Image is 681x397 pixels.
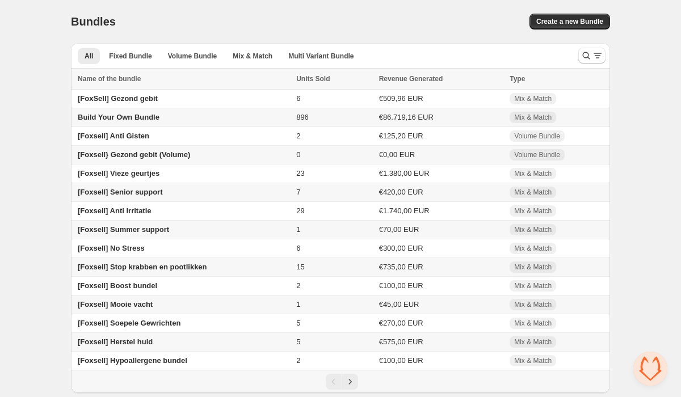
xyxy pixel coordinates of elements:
span: €1.740,00 EUR [379,206,430,215]
span: 1 [296,300,300,309]
span: Fixed Bundle [109,52,152,61]
span: Mix & Match [514,244,552,253]
span: €100,00 EUR [379,281,423,290]
span: €45,00 EUR [379,300,419,309]
span: [Foxsell] Senior support [78,188,163,196]
span: Mix & Match [514,188,552,197]
span: [Foxsell] Mooie vacht [78,300,153,309]
div: Name of the bundle [78,73,289,85]
button: Units Sold [296,73,341,85]
span: Volume Bundle [514,132,560,141]
span: Mix & Match [514,300,552,309]
span: [Foxsell] Summer support [78,225,169,234]
span: Revenue Generated [379,73,443,85]
span: 2 [296,132,300,140]
span: 6 [296,94,300,103]
span: [Foxsell] Anti Gisten [78,132,149,140]
button: Create a new Bundle [529,14,610,29]
span: [Foxsell] Hypoallergene bundel [78,356,187,365]
button: Revenue Generated [379,73,455,85]
span: Volume Bundle [168,52,217,61]
span: €270,00 EUR [379,319,423,327]
button: Next [342,374,358,390]
span: €1.380,00 EUR [379,169,430,178]
h1: Bundles [71,15,116,28]
span: Multi Variant Bundle [288,52,354,61]
span: [Foxsell] Stop krabben en pootlikken [78,263,207,271]
span: Mix & Match [514,337,552,347]
span: Mix & Match [514,225,552,234]
span: 2 [296,356,300,365]
span: 0 [296,150,300,159]
span: €420,00 EUR [379,188,423,196]
span: €509,96 EUR [379,94,423,103]
span: Mix & Match [514,356,552,365]
span: 23 [296,169,304,178]
span: €70,00 EUR [379,225,419,234]
nav: Pagination [71,370,610,393]
span: 29 [296,206,304,215]
span: [FoxSell] Gezond gebit [78,94,158,103]
span: €0,00 EUR [379,150,415,159]
span: Mix & Match [514,281,552,290]
span: [Foxsell} Gezond gebit (Volume) [78,150,190,159]
button: Search and filter results [578,48,606,64]
span: Mix & Match [514,206,552,216]
span: €125,20 EUR [379,132,423,140]
span: 2 [296,281,300,290]
span: Build Your Own Bundle [78,113,159,121]
span: 7 [296,188,300,196]
span: Mix & Match [514,94,552,103]
span: Mix & Match [514,169,552,178]
span: Mix & Match [514,319,552,328]
span: 5 [296,319,300,327]
span: Mix & Match [514,263,552,272]
span: €300,00 EUR [379,244,423,252]
span: [Foxsell] Anti Irritatie [78,206,152,215]
span: Mix & Match [233,52,272,61]
span: [Foxsell] Vieze geurtjes [78,169,159,178]
span: Create a new Bundle [536,17,603,26]
span: [Foxsell] No Stress [78,244,145,252]
span: €86.719,16 EUR [379,113,434,121]
span: Mix & Match [514,113,552,122]
div: Open chat [633,352,667,386]
span: 15 [296,263,304,271]
div: Type [510,73,603,85]
span: 5 [296,337,300,346]
span: [Foxsell] Boost bundel [78,281,157,290]
span: 1 [296,225,300,234]
span: [Foxsell] Soepele Gewrichten [78,319,180,327]
span: All [85,52,93,61]
span: €735,00 EUR [379,263,423,271]
span: Volume Bundle [514,150,560,159]
span: 6 [296,244,300,252]
span: [Foxsell] Herstel huid [78,337,153,346]
span: €100,00 EUR [379,356,423,365]
span: Units Sold [296,73,330,85]
span: 896 [296,113,309,121]
span: €575,00 EUR [379,337,423,346]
